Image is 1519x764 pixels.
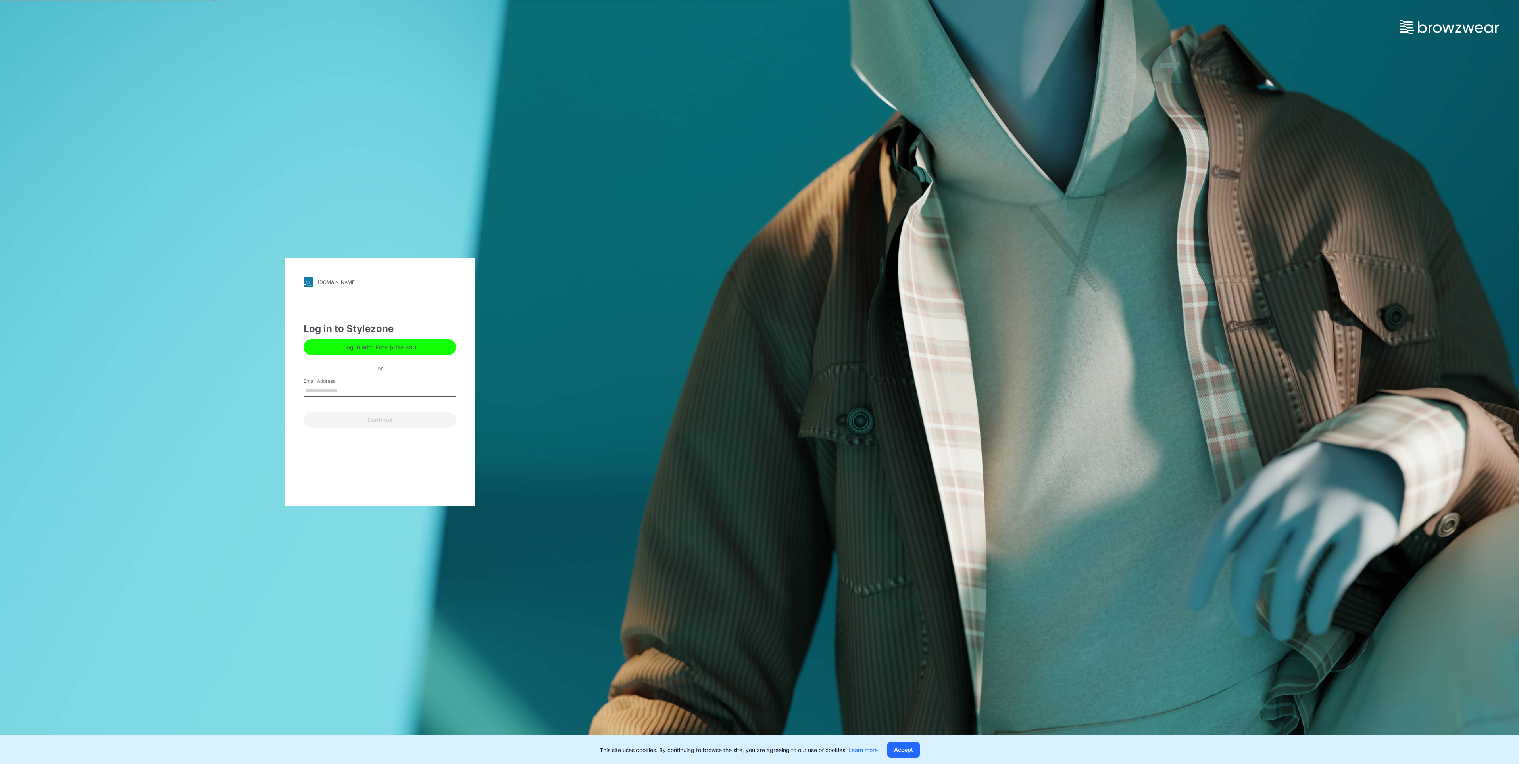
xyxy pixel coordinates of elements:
[304,339,456,355] button: Log in with Enterprise SSO
[304,277,313,287] img: svg+xml;base64,PHN2ZyB3aWR0aD0iMjgiIGhlaWdodD0iMjgiIHZpZXdCb3g9IjAgMCAyOCAyOCIgZmlsbD0ibm9uZSIgeG...
[600,746,878,754] p: This site uses cookies. By continuing to browse the site, you are agreeing to our use of cookies.
[304,277,456,287] a: [DOMAIN_NAME]
[848,747,878,753] a: Learn more
[304,378,359,385] label: Email Address
[887,742,920,758] button: Accept
[304,322,456,336] div: Log in to Stylezone
[1400,20,1499,34] img: browzwear-logo.73288ffb.svg
[371,364,389,372] div: or
[318,279,356,285] div: [DOMAIN_NAME]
